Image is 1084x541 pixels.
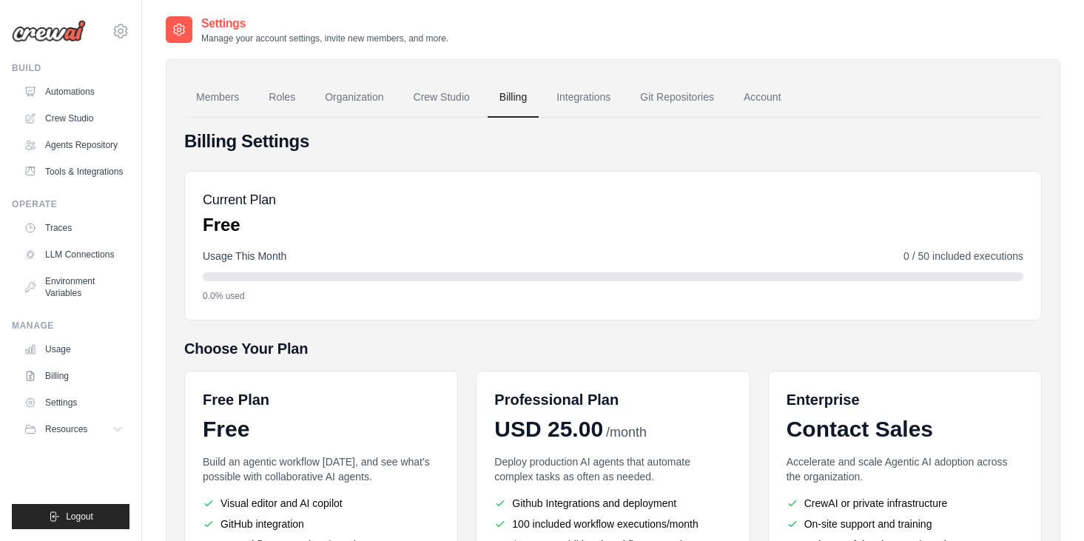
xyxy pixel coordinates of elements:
h6: Enterprise [787,389,1023,410]
a: Billing [488,78,539,118]
p: Free [203,213,276,237]
div: Operate [12,198,129,210]
div: Build [12,62,129,74]
li: Visual editor and AI copilot [203,496,440,511]
a: Settings [18,391,129,414]
li: GitHub integration [203,517,440,531]
span: 0.0% used [203,290,245,302]
span: Resources [45,423,87,435]
h2: Settings [201,15,448,33]
h4: Billing Settings [184,130,1042,153]
a: Members [184,78,251,118]
img: Logo [12,20,86,42]
a: Account [732,78,793,118]
a: Traces [18,216,129,240]
a: Automations [18,80,129,104]
h6: Free Plan [203,389,269,410]
a: LLM Connections [18,243,129,266]
p: Manage your account settings, invite new members, and more. [201,33,448,44]
h5: Current Plan [203,189,276,210]
a: Usage [18,337,129,361]
div: Manage [12,320,129,332]
a: Billing [18,364,129,388]
a: Agents Repository [18,133,129,157]
h5: Choose Your Plan [184,338,1042,359]
div: Free [203,416,440,443]
a: Roles [257,78,307,118]
p: Accelerate and scale Agentic AI adoption across the organization. [787,454,1023,484]
span: /month [606,423,647,443]
li: CrewAI or private infrastructure [787,496,1023,511]
a: Organization [313,78,395,118]
button: Logout [12,504,129,529]
h6: Professional Plan [494,389,619,410]
p: Build an agentic workflow [DATE], and see what's possible with collaborative AI agents. [203,454,440,484]
div: Contact Sales [787,416,1023,443]
span: USD 25.00 [494,416,603,443]
li: On-site support and training [787,517,1023,531]
span: 0 / 50 included executions [903,249,1023,263]
a: Tools & Integrations [18,160,129,184]
li: 100 included workflow executions/month [494,517,731,531]
span: Logout [66,511,93,522]
span: Usage This Month [203,249,286,263]
li: Github Integrations and deployment [494,496,731,511]
a: Git Repositories [628,78,726,118]
a: Environment Variables [18,269,129,305]
a: Crew Studio [402,78,482,118]
a: Crew Studio [18,107,129,130]
p: Deploy production AI agents that automate complex tasks as often as needed. [494,454,731,484]
button: Resources [18,417,129,441]
a: Integrations [545,78,622,118]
